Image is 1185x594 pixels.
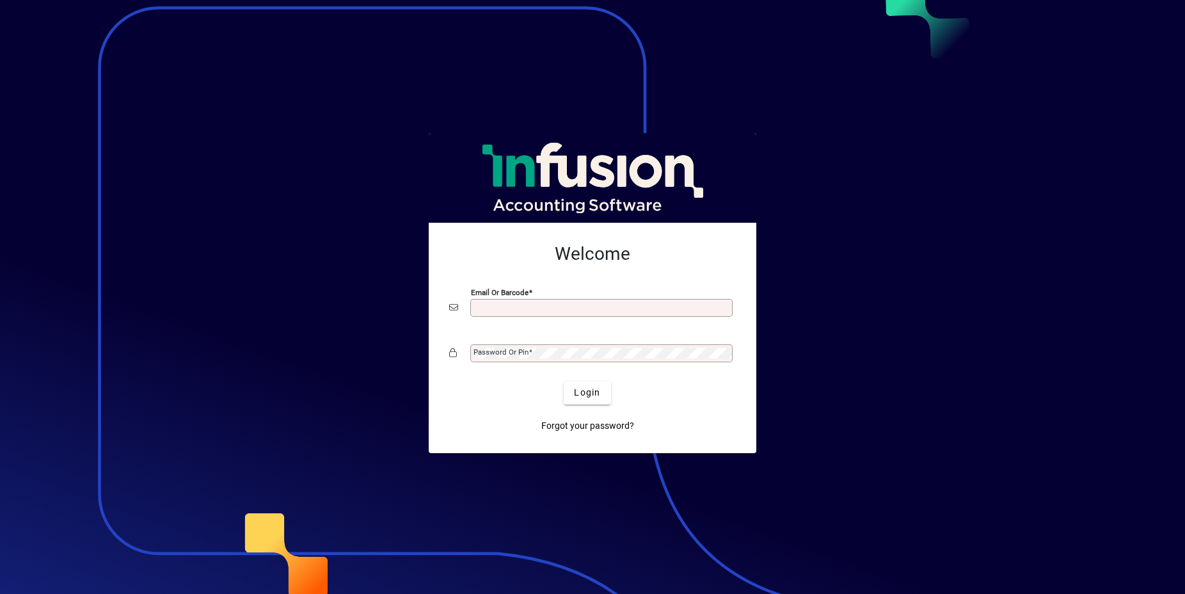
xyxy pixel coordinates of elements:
a: Forgot your password? [536,415,639,438]
mat-label: Email or Barcode [471,287,529,296]
button: Login [564,381,610,405]
mat-label: Password or Pin [473,348,529,357]
span: Forgot your password? [541,419,634,433]
h2: Welcome [449,243,736,265]
span: Login [574,386,600,399]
